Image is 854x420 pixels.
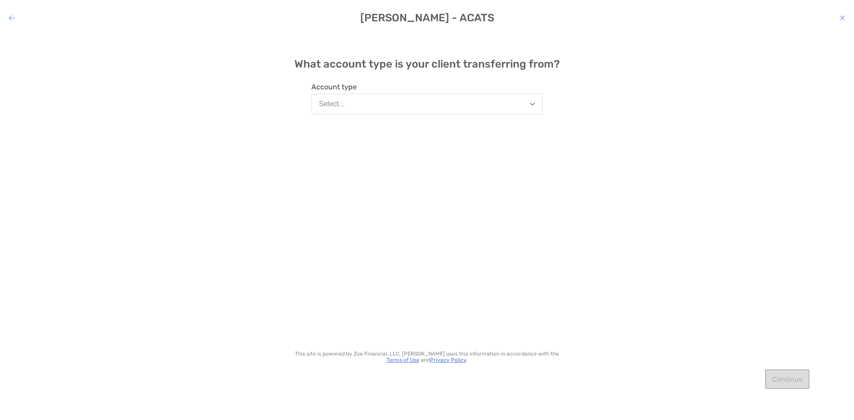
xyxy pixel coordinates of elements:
span: Account type [311,83,543,91]
p: This site is powered by Zoe Financial, LLC. [PERSON_NAME] uses this information in accordance wit... [293,351,561,363]
a: Privacy Policy [430,357,466,363]
button: Select... [311,94,543,114]
img: Open dropdown arrow [530,103,535,106]
h4: What account type is your client transferring from? [294,58,560,70]
a: Terms of Use [387,357,419,363]
div: Select... [319,100,345,108]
